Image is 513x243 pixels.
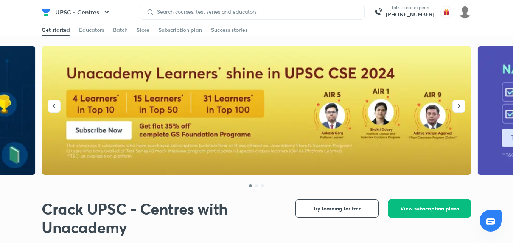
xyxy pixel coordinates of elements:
[42,26,70,34] div: Get started
[388,199,471,218] button: View subscription plans
[159,26,202,34] div: Subscription plan
[137,24,149,36] a: Store
[79,26,104,34] div: Educators
[51,5,116,20] button: UPSC - Centres
[211,24,247,36] a: Success stories
[113,24,127,36] a: Batch
[137,26,149,34] div: Store
[159,24,202,36] a: Subscription plan
[371,5,386,20] img: call-us
[459,6,471,19] img: Abhijeet Srivastav
[440,6,452,18] img: avatar
[295,199,379,218] button: Try learning for free
[386,11,434,18] a: [PHONE_NUMBER]
[113,26,127,34] div: Batch
[42,199,283,237] h1: Crack UPSC - Centres with Unacademy
[386,5,434,11] p: Talk to our experts
[79,24,104,36] a: Educators
[400,205,459,212] span: View subscription plans
[211,26,247,34] div: Success stories
[313,205,362,212] span: Try learning for free
[42,24,70,36] a: Get started
[42,8,51,17] img: Company Logo
[154,9,358,15] input: Search courses, test series and educators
